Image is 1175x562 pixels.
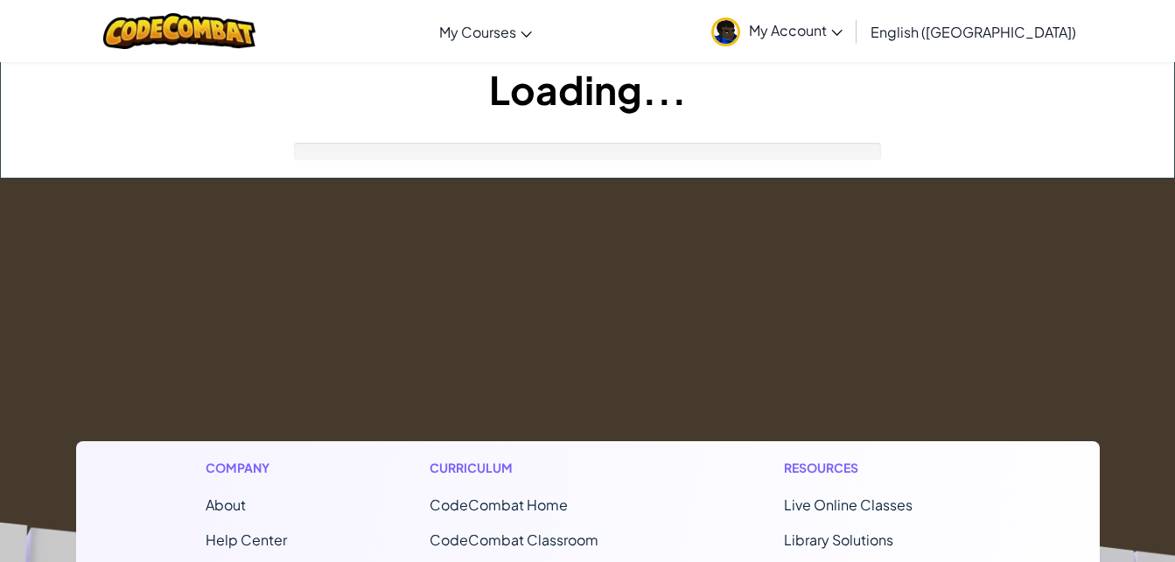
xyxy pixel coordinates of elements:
h1: Company [206,459,287,477]
a: CodeCombat Classroom [430,530,598,549]
span: CodeCombat Home [430,495,568,514]
a: Library Solutions [784,530,893,549]
h1: Resources [784,459,970,477]
span: My Account [749,21,843,39]
span: My Courses [439,23,516,41]
a: My Account [703,4,851,59]
a: Live Online Classes [784,495,913,514]
span: English ([GEOGRAPHIC_DATA]) [871,23,1076,41]
h1: Loading... [1,62,1174,116]
a: About [206,495,246,514]
img: avatar [711,18,740,46]
a: Help Center [206,530,287,549]
a: My Courses [430,8,541,55]
img: CodeCombat logo [103,13,256,49]
h1: Curriculum [430,459,641,477]
a: English ([GEOGRAPHIC_DATA]) [862,8,1085,55]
